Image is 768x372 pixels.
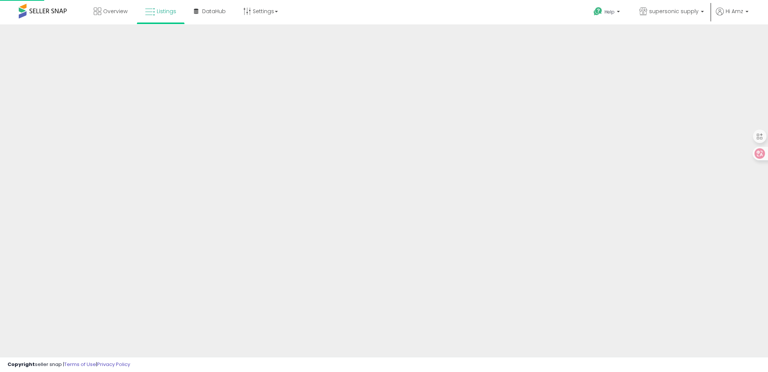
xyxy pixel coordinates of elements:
[202,8,226,15] span: DataHub
[726,8,743,15] span: Hi Amz
[649,8,699,15] span: supersonic supply
[593,7,603,16] i: Get Help
[604,9,615,15] span: Help
[588,1,627,24] a: Help
[716,8,748,24] a: Hi Amz
[103,8,127,15] span: Overview
[157,8,176,15] span: Listings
